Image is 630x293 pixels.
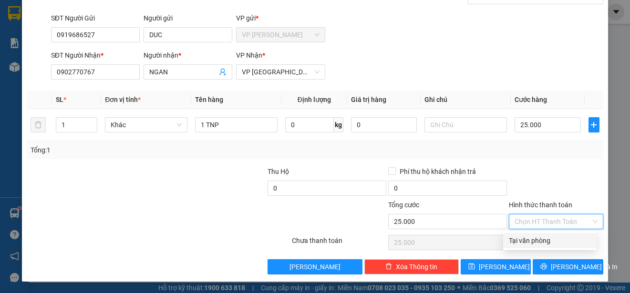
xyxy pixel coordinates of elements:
[219,68,227,76] span: user-add
[144,13,232,23] div: Người gửi
[242,65,319,79] span: VP Sài Gòn
[388,201,419,209] span: Tổng cước
[195,96,223,103] span: Tên hàng
[385,263,392,271] span: delete
[396,166,480,177] span: Phí thu hộ khách nhận trả
[56,96,63,103] span: SL
[509,201,572,209] label: Hình thức thanh toán
[92,31,190,42] div: THANH
[533,259,603,274] button: printer[PERSON_NAME] và In
[51,50,140,61] div: SĐT Người Nhận
[268,259,362,274] button: [PERSON_NAME]
[8,31,85,42] div: NHA
[298,96,331,103] span: Định lượng
[195,117,278,132] input: VD: Bàn, Ghế
[468,263,475,271] span: save
[8,9,23,19] span: Gửi:
[92,8,190,31] div: VP [GEOGRAPHIC_DATA]
[396,262,437,272] span: Xóa Thông tin
[291,235,387,252] div: Chưa thanh toán
[92,9,114,19] span: Nhận:
[421,91,511,109] th: Ghi chú
[479,262,530,272] span: [PERSON_NAME]
[364,259,459,274] button: deleteXóa Thông tin
[509,235,591,246] div: Tại văn phòng
[268,168,289,175] span: Thu Hộ
[540,263,547,271] span: printer
[8,42,85,56] div: 0388499978
[551,262,618,272] span: [PERSON_NAME] và In
[144,50,232,61] div: Người nhận
[351,96,386,103] span: Giá trị hàng
[8,8,85,31] div: VP [PERSON_NAME]
[351,117,417,132] input: 0
[92,42,190,56] div: 0909356922
[31,145,244,155] div: Tổng: 1
[242,28,319,42] span: VP Cao Tốc
[515,96,547,103] span: Cước hàng
[236,13,325,23] div: VP gửi
[589,121,599,129] span: plus
[424,117,507,132] input: Ghi Chú
[461,259,531,274] button: save[PERSON_NAME]
[334,117,343,132] span: kg
[589,117,599,132] button: plus
[51,13,140,23] div: SĐT Người Gửi
[111,118,182,132] span: Khác
[289,262,341,272] span: [PERSON_NAME]
[31,117,46,132] button: delete
[91,61,191,75] div: 25.000
[91,64,134,74] span: Chưa cước :
[236,51,262,59] span: VP Nhận
[105,96,141,103] span: Đơn vị tính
